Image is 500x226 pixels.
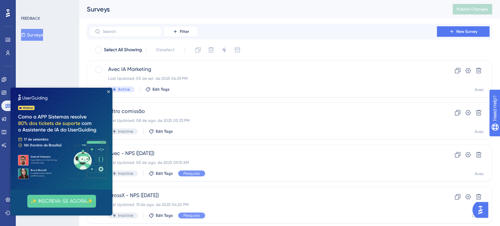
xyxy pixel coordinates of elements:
[104,46,142,54] span: Select All Showing
[103,29,156,34] input: Search
[180,29,189,34] span: Filter
[472,213,484,218] div: CrossX
[118,129,133,134] span: Inactive
[453,4,492,14] button: Publish Changes
[118,87,130,92] span: Active
[108,65,418,73] span: Avec IA Marketing
[457,7,488,12] span: Publish Changes
[108,76,418,81] div: Last Updated: 05 de set. de 2025 04:29 PM
[456,29,477,34] span: New Survey
[108,149,418,157] span: Avec - NPS ([DATE])
[156,46,175,54] span: Deselect
[183,213,200,218] span: Pesquisa
[108,107,418,115] span: Filtro comissão
[118,213,133,218] span: Inactive
[15,2,41,10] span: Need Help?
[97,3,99,5] div: Close Preview
[149,129,173,134] button: Edit Tags
[108,202,418,207] div: Last Updated: 13 de ago. de 2025 04:20 PM
[17,107,85,120] button: ✨ INSCREVA-SE AGORA✨
[183,171,200,176] span: Pesquisa
[108,192,418,199] span: CrossX - NPS ([DATE])
[108,160,418,165] div: Last Updated: 05 de ago. de 2025 09:31 AM
[87,5,436,14] div: Surveys
[156,129,173,134] span: Edit Tags
[21,29,43,41] button: Surveys
[108,118,418,123] div: Last Updated: 08 de ago. de 2025 05:33 PM
[149,171,173,176] button: Edit Tags
[153,87,170,92] span: Edit Tags
[475,87,484,92] div: Avec
[475,171,484,176] div: Avec
[164,26,197,37] button: Filter
[156,213,173,218] span: Edit Tags
[21,16,40,21] div: FEEDBACK
[145,87,170,92] button: Edit Tags
[118,171,133,176] span: Inactive
[156,171,173,176] span: Edit Tags
[149,213,173,218] button: Edit Tags
[437,26,489,37] button: New Survey
[475,129,484,134] div: Avec
[150,44,180,56] button: Deselect
[472,200,492,220] iframe: UserGuiding AI Assistant Launcher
